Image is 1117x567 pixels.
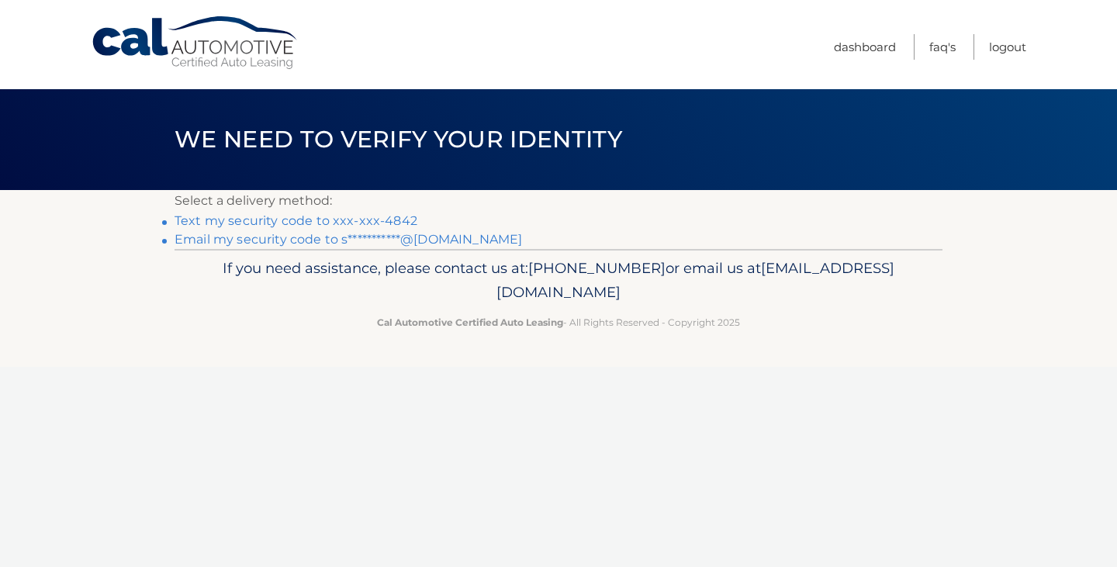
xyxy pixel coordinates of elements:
[929,34,956,60] a: FAQ's
[834,34,896,60] a: Dashboard
[185,256,932,306] p: If you need assistance, please contact us at: or email us at
[377,316,563,328] strong: Cal Automotive Certified Auto Leasing
[175,125,622,154] span: We need to verify your identity
[989,34,1026,60] a: Logout
[185,314,932,330] p: - All Rights Reserved - Copyright 2025
[91,16,300,71] a: Cal Automotive
[528,259,666,277] span: [PHONE_NUMBER]
[175,213,417,228] a: Text my security code to xxx-xxx-4842
[175,190,942,212] p: Select a delivery method:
